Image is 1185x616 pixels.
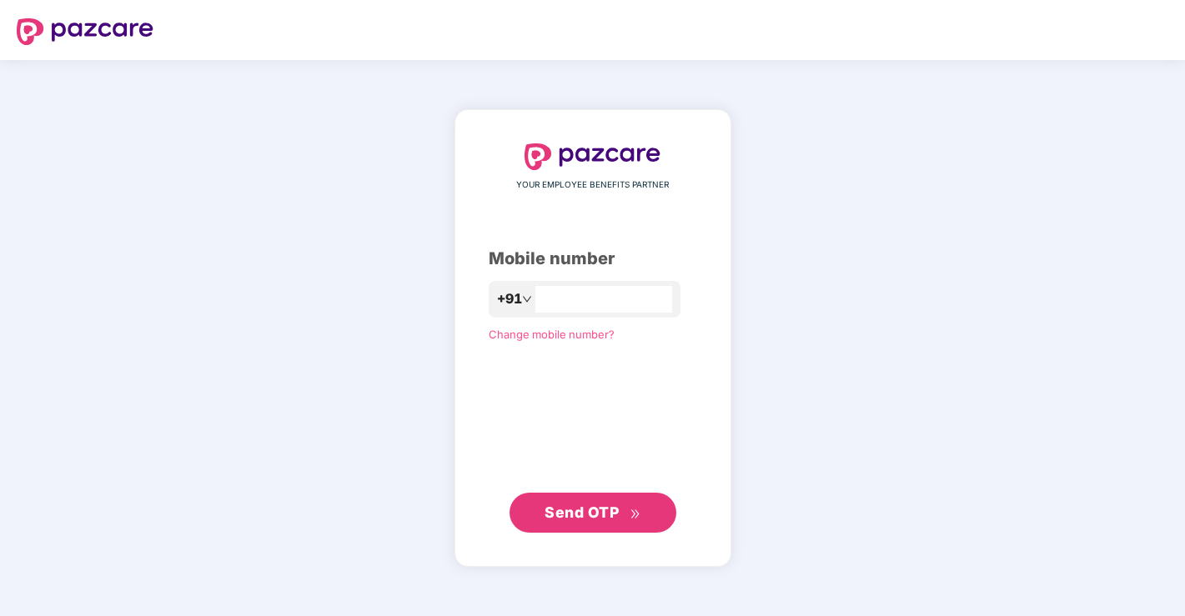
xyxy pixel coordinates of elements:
span: double-right [630,508,640,519]
span: YOUR EMPLOYEE BENEFITS PARTNER [516,178,669,192]
span: +91 [497,288,522,309]
img: logo [525,143,661,170]
button: Send OTPdouble-right [510,493,676,533]
span: down [522,294,532,304]
a: Change mobile number? [489,328,615,341]
div: Mobile number [489,246,697,272]
img: logo [17,18,153,45]
span: Send OTP [545,503,619,521]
